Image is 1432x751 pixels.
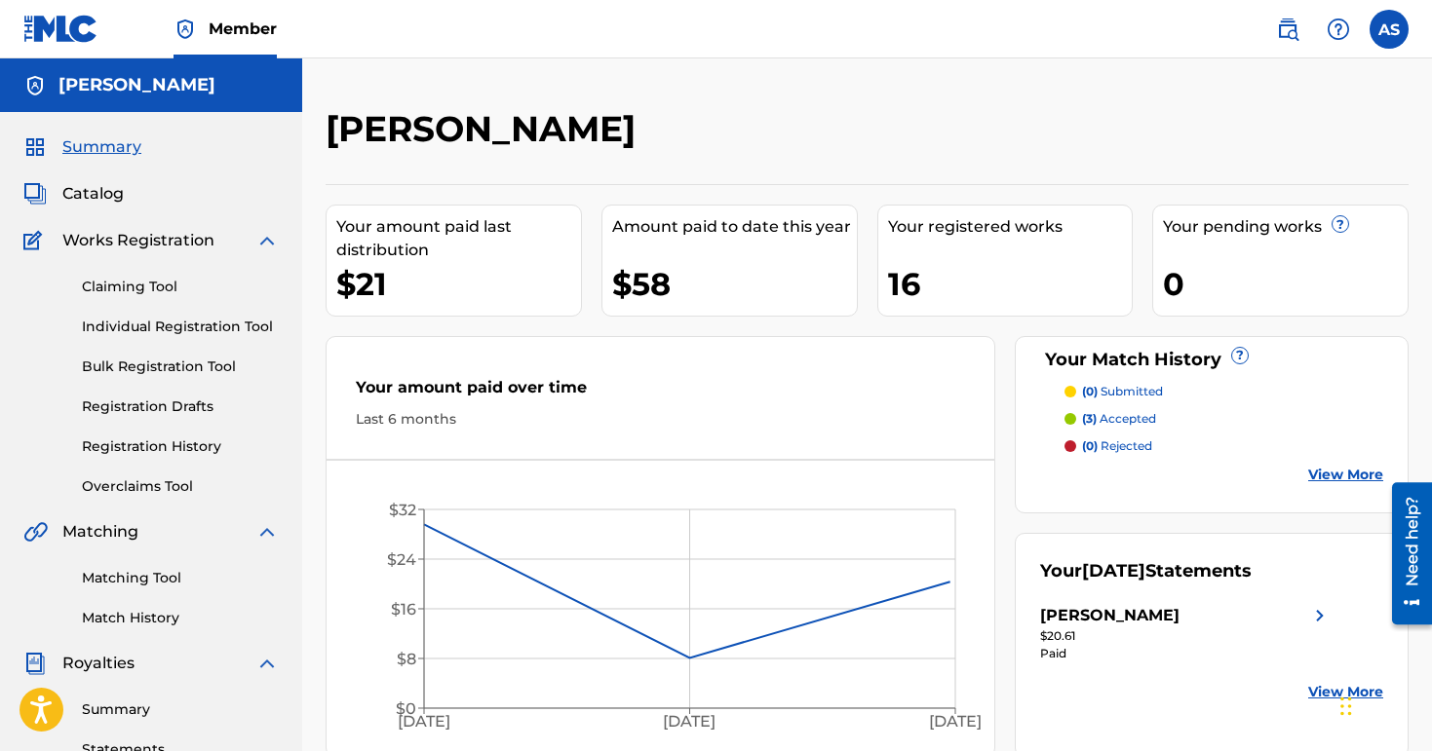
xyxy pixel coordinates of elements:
a: [PERSON_NAME]right chevron icon$20.61Paid [1040,604,1332,662]
img: Matching [23,520,48,544]
div: Your pending works [1163,215,1408,239]
span: Matching [62,520,138,544]
a: Registration History [82,436,279,457]
div: $58 [612,262,857,306]
a: Registration Drafts [82,396,279,417]
div: [PERSON_NAME] [1040,604,1180,627]
tspan: $0 [396,699,416,718]
img: Summary [23,135,47,159]
a: View More [1308,682,1383,702]
a: (0) rejected [1064,437,1383,455]
span: [DATE] [1082,560,1145,582]
a: Overclaims Tool [82,476,279,497]
span: Royalties [62,652,135,675]
div: Amount paid to date this year [612,215,857,239]
tspan: [DATE] [929,712,982,731]
h5: Anna Scott [58,74,215,96]
span: Works Registration [62,229,214,252]
p: submitted [1082,383,1163,400]
a: Individual Registration Tool [82,317,279,337]
div: Last 6 months [356,409,965,430]
p: accepted [1082,410,1156,428]
img: Works Registration [23,229,49,252]
a: View More [1308,465,1383,485]
a: CatalogCatalog [23,182,124,206]
tspan: [DATE] [398,712,450,731]
iframe: Chat Widget [1335,657,1432,751]
a: Bulk Registration Tool [82,357,279,377]
img: right chevron icon [1308,604,1332,627]
img: MLC Logo [23,15,98,43]
a: (3) accepted [1064,410,1383,428]
img: Accounts [23,74,47,97]
a: Summary [82,699,279,720]
span: Catalog [62,182,124,206]
span: Member [209,18,277,40]
h2: [PERSON_NAME] [326,107,645,151]
tspan: $16 [391,600,416,619]
div: $20.61 [1040,627,1332,645]
iframe: Resource Center [1377,474,1432,631]
img: Top Rightsholder [174,18,197,41]
span: (0) [1082,438,1098,453]
div: Drag [1340,677,1352,735]
a: (0) submitted [1064,383,1383,400]
div: Your Match History [1040,347,1383,373]
div: Your Statements [1040,558,1252,584]
tspan: $8 [397,650,416,668]
div: Your amount paid over time [356,376,965,409]
img: expand [255,229,279,252]
span: (3) [1082,411,1097,426]
div: Help [1319,10,1358,49]
span: (0) [1082,384,1098,398]
img: Catalog [23,182,47,206]
div: User Menu [1370,10,1409,49]
img: expand [255,520,279,544]
a: Public Search [1268,10,1307,49]
div: Your registered works [888,215,1133,239]
img: Royalties [23,652,47,675]
p: rejected [1082,437,1152,455]
a: SummarySummary [23,135,141,159]
a: Claiming Tool [82,277,279,297]
a: Match History [82,608,279,628]
div: Paid [1040,645,1332,662]
img: search [1276,18,1299,41]
tspan: [DATE] [663,712,716,731]
div: Your amount paid last distribution [336,215,581,262]
tspan: $24 [387,550,416,569]
span: ? [1232,348,1248,363]
img: help [1327,18,1350,41]
a: Matching Tool [82,568,279,588]
img: expand [255,652,279,675]
div: 0 [1163,262,1408,306]
div: 16 [888,262,1133,306]
tspan: $32 [389,501,416,519]
span: Summary [62,135,141,159]
span: ? [1333,216,1348,232]
div: $21 [336,262,581,306]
